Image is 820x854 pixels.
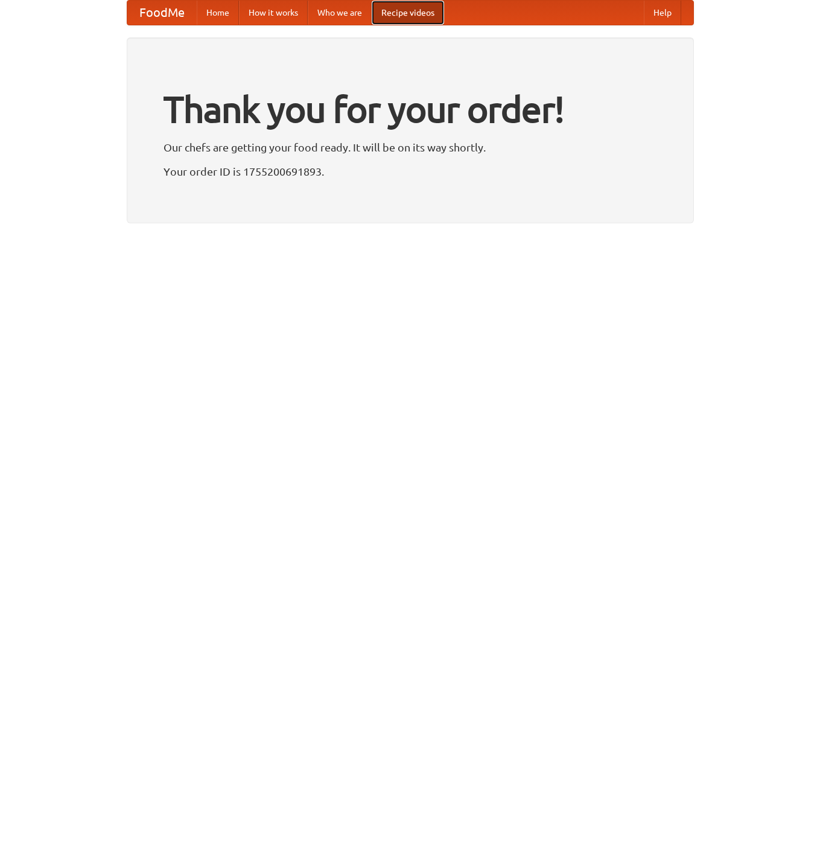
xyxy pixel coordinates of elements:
[164,80,657,138] h1: Thank you for your order!
[308,1,372,25] a: Who we are
[197,1,239,25] a: Home
[372,1,444,25] a: Recipe videos
[164,162,657,180] p: Your order ID is 1755200691893.
[127,1,197,25] a: FoodMe
[239,1,308,25] a: How it works
[164,138,657,156] p: Our chefs are getting your food ready. It will be on its way shortly.
[644,1,681,25] a: Help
